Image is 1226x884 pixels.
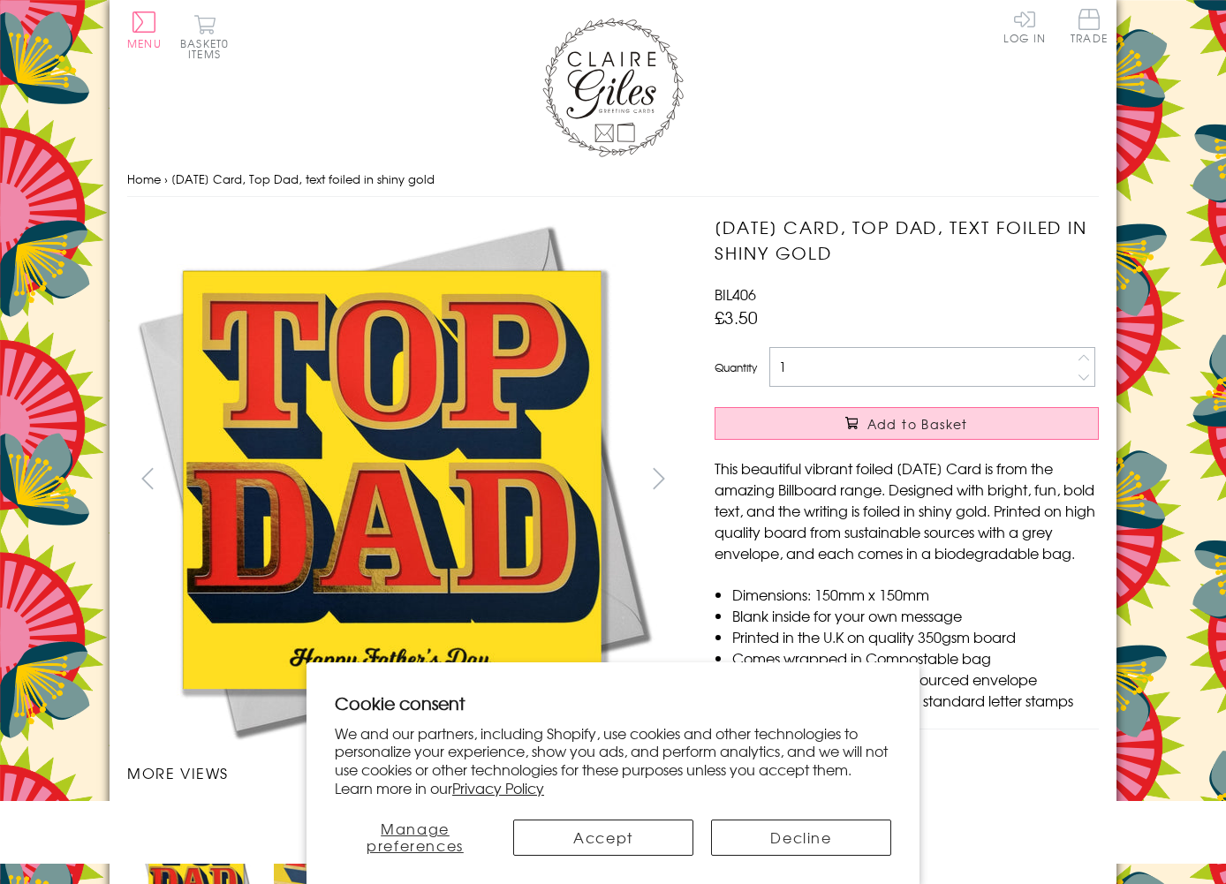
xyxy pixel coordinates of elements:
a: Trade [1071,9,1108,47]
span: Menu [127,35,162,51]
a: Log In [1003,9,1046,43]
span: [DATE] Card, Top Dad, text foiled in shiny gold [171,170,435,187]
img: Father's Day Card, Top Dad, text foiled in shiny gold [679,215,1209,744]
label: Quantity [715,359,757,375]
span: Manage preferences [367,818,464,856]
li: Dimensions: 150mm x 150mm [732,584,1099,605]
h1: [DATE] Card, Top Dad, text foiled in shiny gold [715,215,1099,266]
span: › [164,170,168,187]
img: Father's Day Card, Top Dad, text foiled in shiny gold [127,215,657,744]
nav: breadcrumbs [127,162,1099,198]
span: Trade [1071,9,1108,43]
span: BIL406 [715,283,756,305]
span: £3.50 [715,305,758,329]
button: Menu [127,11,162,49]
button: Add to Basket [715,407,1099,440]
span: 0 items [188,35,229,62]
a: Home [127,170,161,187]
li: Blank inside for your own message [732,605,1099,626]
button: Basket0 items [180,14,229,59]
span: Add to Basket [867,415,968,433]
button: next [639,458,679,498]
button: Decline [711,820,891,856]
button: Manage preferences [335,820,496,856]
h3: More views [127,762,679,783]
a: Privacy Policy [452,777,544,798]
button: Accept [513,820,693,856]
li: Comes wrapped in Compostable bag [732,647,1099,669]
img: Claire Giles Greetings Cards [542,18,684,157]
p: This beautiful vibrant foiled [DATE] Card is from the amazing Billboard range. Designed with brig... [715,457,1099,563]
h2: Cookie consent [335,691,891,715]
button: prev [127,458,167,498]
li: Printed in the U.K on quality 350gsm board [732,626,1099,647]
p: We and our partners, including Shopify, use cookies and other technologies to personalize your ex... [335,724,891,797]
